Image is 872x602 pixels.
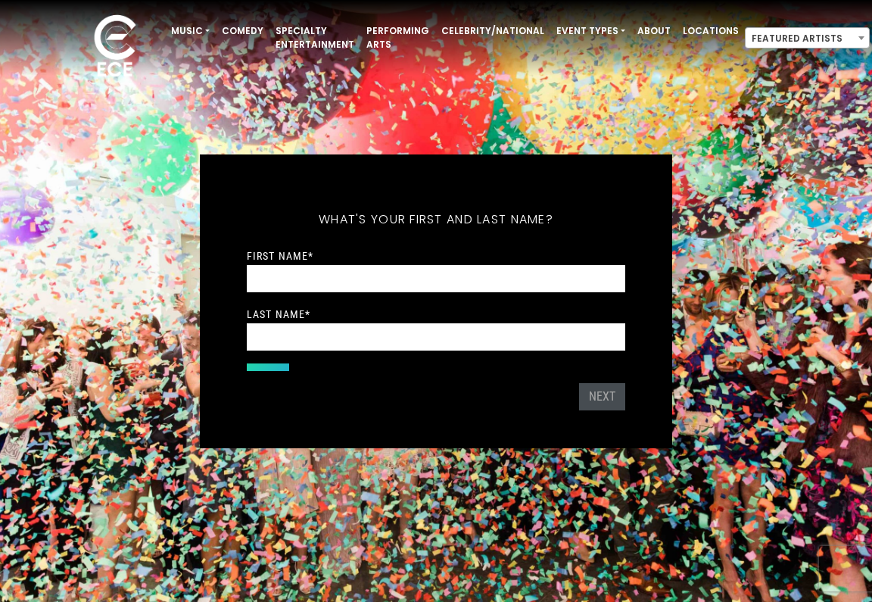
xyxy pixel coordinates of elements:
a: Specialty Entertainment [269,18,360,58]
img: ece_new_logo_whitev2-1.png [77,11,153,84]
a: About [631,18,677,44]
span: Featured Artists [745,27,870,48]
label: Last Name [247,307,310,321]
a: Locations [677,18,745,44]
a: Performing Arts [360,18,435,58]
label: First Name [247,249,313,263]
a: Music [165,18,216,44]
a: Event Types [550,18,631,44]
a: Celebrity/National [435,18,550,44]
h5: What's your first and last name? [247,192,625,247]
span: Featured Artists [746,28,869,49]
a: Comedy [216,18,269,44]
